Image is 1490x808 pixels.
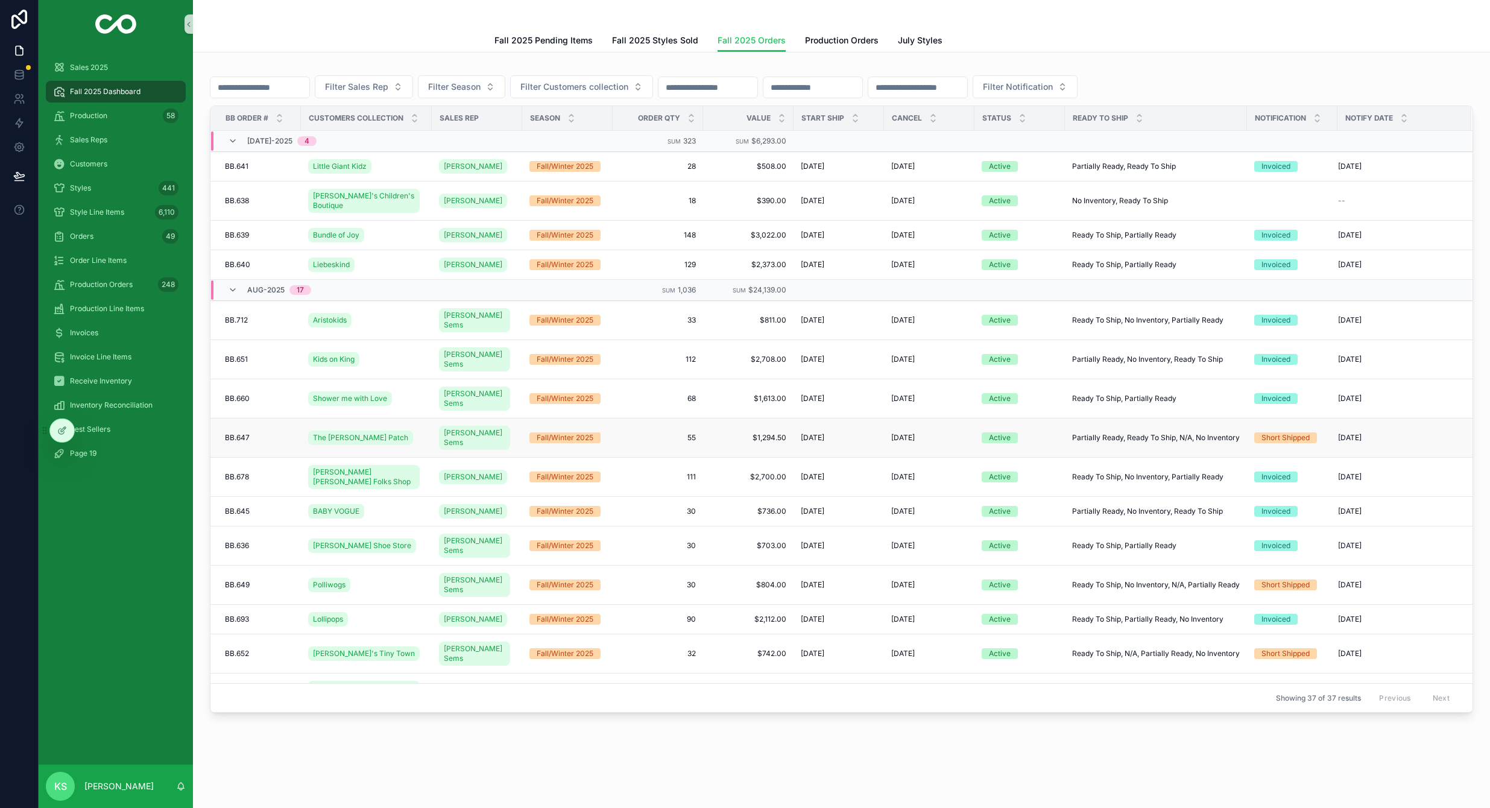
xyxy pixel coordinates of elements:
[225,196,249,206] span: BB.638
[801,433,824,443] span: [DATE]
[225,394,294,403] a: BB.660
[805,34,879,46] span: Production Orders
[801,230,877,240] a: [DATE]
[710,355,786,364] span: $2,708.00
[620,355,696,364] a: 112
[891,196,915,206] span: [DATE]
[158,277,178,292] div: 248
[891,230,915,240] span: [DATE]
[308,504,364,519] a: BABY VOGUE
[620,162,696,171] a: 28
[439,191,515,210] a: [PERSON_NAME]
[46,418,186,440] a: Best Sellers
[315,75,413,98] button: Select Button
[1338,472,1457,482] a: [DATE]
[308,313,352,327] a: Aristokids
[1261,432,1310,443] div: Short Shipped
[308,462,425,491] a: [PERSON_NAME] [PERSON_NAME] Folks Shop
[620,394,696,403] a: 68
[46,274,186,295] a: Production Orders248
[801,162,877,171] a: [DATE]
[537,161,593,172] div: Fall/Winter 2025
[308,157,425,176] a: Little Giant Kidz
[1072,162,1240,171] a: Partially Ready, Ready To Ship
[444,389,505,408] span: [PERSON_NAME] Sems
[247,285,285,295] span: Aug-2025
[1072,196,1168,206] span: No Inventory, Ready To Ship
[46,81,186,103] a: Fall 2025 Dashboard
[1072,315,1240,325] a: Ready To Ship, No Inventory, Partially Ready
[529,161,605,172] a: Fall/Winter 2025
[439,255,515,274] a: [PERSON_NAME]
[308,391,392,406] a: Shower me with Love
[1254,393,1330,404] a: Invoiced
[225,260,294,270] a: BB.640
[1254,259,1330,270] a: Invoiced
[710,472,786,482] a: $2,700.00
[529,506,605,517] a: Fall/Winter 2025
[710,315,786,325] a: $811.00
[801,230,824,240] span: [DATE]
[439,347,510,371] a: [PERSON_NAME] Sems
[325,81,388,93] span: Filter Sales Rep
[805,30,879,54] a: Production Orders
[1072,230,1240,240] a: Ready To Ship, Partially Ready
[444,162,502,171] span: [PERSON_NAME]
[529,315,605,326] a: Fall/Winter 2025
[710,260,786,270] a: $2,373.00
[620,230,696,240] span: 148
[308,465,420,489] a: [PERSON_NAME] [PERSON_NAME] Folks Shop
[1261,161,1290,172] div: Invoiced
[308,226,425,245] a: Bundle of Joy
[891,260,915,270] span: [DATE]
[1072,355,1240,364] a: Partially Ready, No Inventory, Ready To Ship
[308,186,425,215] a: [PERSON_NAME]'s Children's Boutique
[70,400,153,410] span: Inventory Reconciliation
[46,250,186,271] a: Order Line Items
[529,393,605,404] a: Fall/Winter 2025
[70,449,96,458] span: Page 19
[439,194,507,208] a: [PERSON_NAME]
[439,423,515,452] a: [PERSON_NAME] Sems
[308,228,364,242] a: Bundle of Joy
[801,472,824,482] span: [DATE]
[70,425,110,434] span: Best Sellers
[710,162,786,171] a: $508.00
[46,346,186,368] a: Invoice Line Items
[982,472,1058,482] a: Active
[439,157,515,176] a: [PERSON_NAME]
[1072,196,1240,206] a: No Inventory, Ready To Ship
[46,322,186,344] a: Invoices
[444,428,505,447] span: [PERSON_NAME] Sems
[989,259,1011,270] div: Active
[46,129,186,151] a: Sales Reps
[620,433,696,443] span: 55
[612,34,698,46] span: Fall 2025 Styles Sold
[537,393,593,404] div: Fall/Winter 2025
[225,196,294,206] a: BB.638
[982,259,1058,270] a: Active
[439,257,507,272] a: [PERSON_NAME]
[1261,393,1290,404] div: Invoiced
[494,30,593,54] a: Fall 2025 Pending Items
[537,432,593,443] div: Fall/Winter 2025
[520,81,628,93] span: Filter Customers collection
[982,354,1058,365] a: Active
[444,260,502,270] span: [PERSON_NAME]
[1338,162,1457,171] a: [DATE]
[718,30,786,52] a: Fall 2025 Orders
[718,34,786,46] span: Fall 2025 Orders
[710,394,786,403] span: $1,613.00
[973,75,1078,98] button: Select Button
[1072,230,1176,240] span: Ready To Ship, Partially Ready
[46,105,186,127] a: Production58
[444,472,502,482] span: [PERSON_NAME]
[225,433,294,443] a: BB.647
[983,81,1053,93] span: Filter Notification
[801,394,877,403] a: [DATE]
[308,257,355,272] a: Liebeskind
[1254,315,1330,326] a: Invoiced
[70,280,133,289] span: Production Orders
[313,394,387,403] span: Shower me with Love
[225,315,248,325] span: BB.712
